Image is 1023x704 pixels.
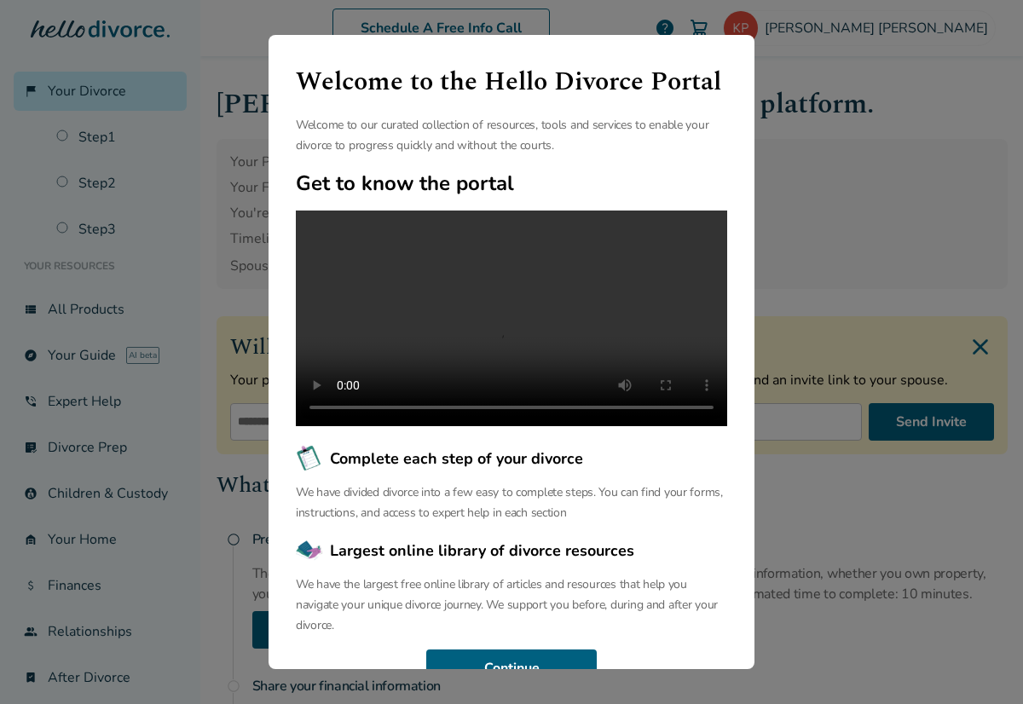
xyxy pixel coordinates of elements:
span: Complete each step of your divorce [330,447,583,470]
h1: Welcome to the Hello Divorce Portal [296,62,727,101]
img: Largest online library of divorce resources [296,537,323,564]
img: Complete each step of your divorce [296,445,323,472]
p: We have divided divorce into a few easy to complete steps. You can find your forms, instructions,... [296,482,727,523]
p: We have the largest free online library of articles and resources that help you navigate your uni... [296,574,727,636]
iframe: Chat Widget [938,622,1023,704]
h2: Get to know the portal [296,170,727,197]
button: Continue [426,649,597,687]
p: Welcome to our curated collection of resources, tools and services to enable your divorce to prog... [296,115,727,156]
span: Largest online library of divorce resources [330,540,634,562]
